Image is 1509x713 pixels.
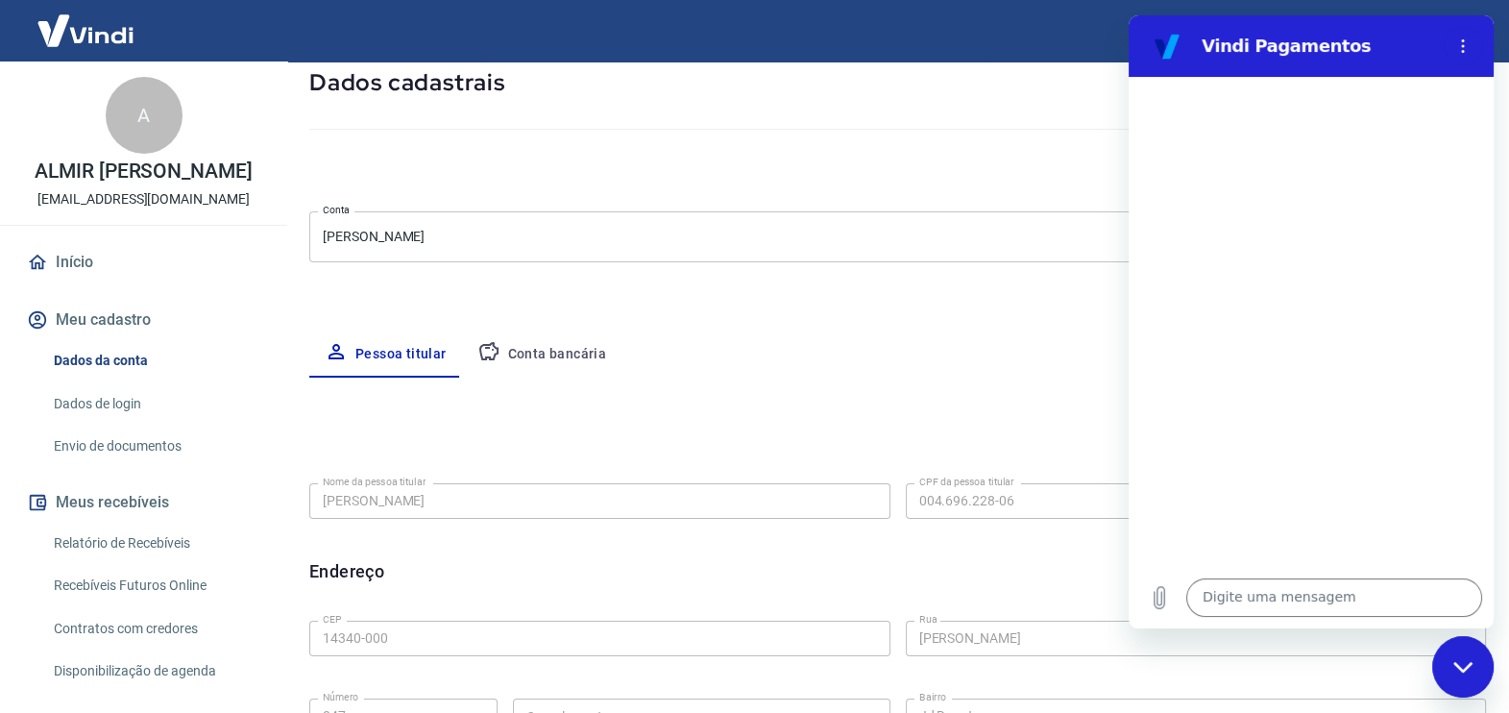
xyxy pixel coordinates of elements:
div: A [106,77,183,154]
a: Relatório de Recebíveis [46,524,264,563]
div: [PERSON_NAME] [309,211,1486,262]
label: Bairro [919,690,946,704]
label: Conta [323,203,350,217]
h5: Dados cadastrais [309,67,1486,98]
iframe: Botão para abrir a janela de mensagens, conversa em andamento [1432,636,1494,698]
a: Dados de login [46,384,264,424]
label: CPF da pessoa titular [919,475,1014,489]
p: ALMIR [PERSON_NAME] [35,161,253,182]
a: Disponibilização de agenda [46,652,264,691]
label: Número [323,690,358,704]
h6: Endereço [309,558,384,584]
button: Meus recebíveis [23,481,264,524]
button: Pessoa titular [309,332,462,378]
a: Envio de documentos [46,427,264,466]
a: Recebíveis Futuros Online [46,566,264,605]
a: Início [23,241,264,283]
a: Dados da conta [46,341,264,381]
label: CEP [323,612,341,627]
label: Rua [919,612,937,627]
button: Conta bancária [462,332,622,378]
img: Vindi [23,1,148,60]
p: [EMAIL_ADDRESS][DOMAIN_NAME] [37,189,250,209]
label: Nome da pessoa titular [323,475,426,489]
iframe: Janela de mensagens [1129,15,1494,628]
button: Meu cadastro [23,299,264,341]
a: Contratos com credores [46,609,264,649]
button: Sair [1417,13,1486,49]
